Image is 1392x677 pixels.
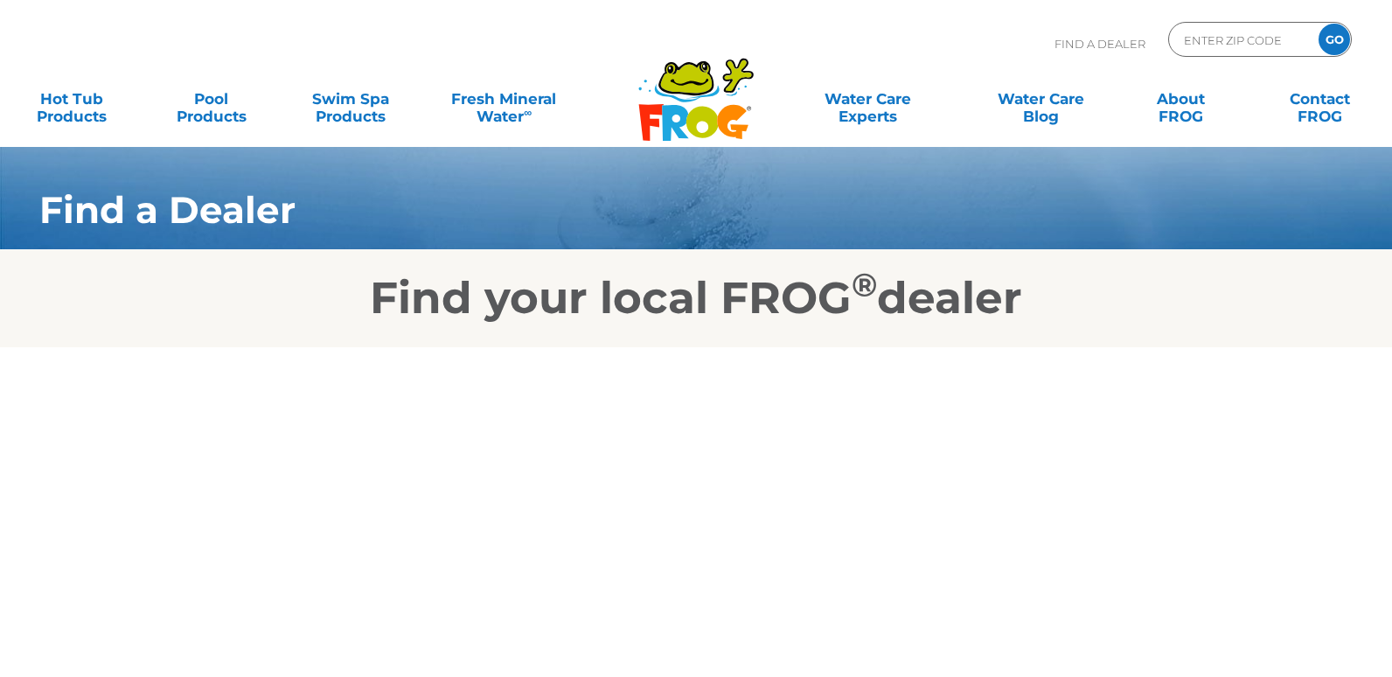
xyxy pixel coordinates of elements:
a: Swim SpaProducts [296,81,405,116]
sup: ∞ [524,106,532,119]
a: PoolProducts [157,81,266,116]
a: ContactFROG [1266,81,1375,116]
input: GO [1319,24,1350,55]
a: Fresh MineralWater∞ [436,81,572,116]
img: Frog Products Logo [629,35,763,142]
a: Water CareExperts [779,81,956,116]
sup: ® [852,265,877,304]
p: Find A Dealer [1054,22,1145,66]
a: Hot TubProducts [17,81,126,116]
a: Water CareBlog [987,81,1096,116]
h2: Find your local FROG dealer [13,272,1379,325]
h1: Find a Dealer [39,189,1242,231]
a: AboutFROG [1126,81,1235,116]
